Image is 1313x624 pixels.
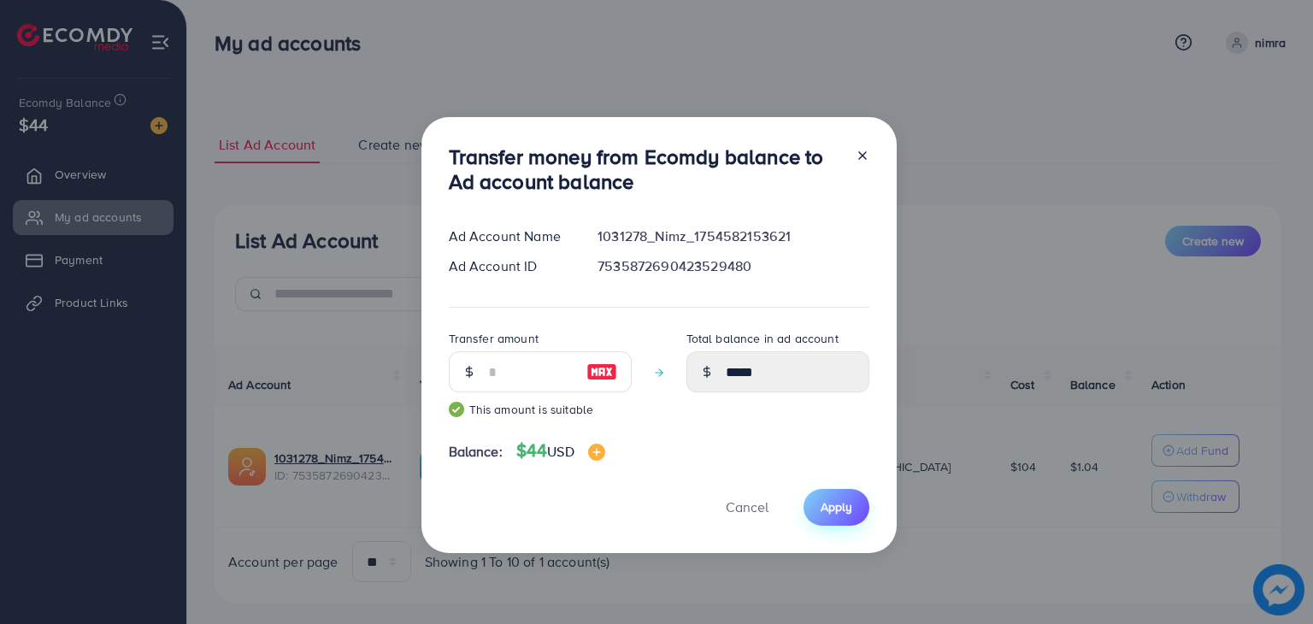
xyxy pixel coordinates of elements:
[435,256,585,276] div: Ad Account ID
[584,256,882,276] div: 7535872690423529480
[449,402,464,417] img: guide
[449,401,632,418] small: This amount is suitable
[449,144,842,194] h3: Transfer money from Ecomdy balance to Ad account balance
[516,440,605,462] h4: $44
[821,498,852,515] span: Apply
[449,442,503,462] span: Balance:
[588,444,605,461] img: image
[704,489,790,526] button: Cancel
[547,442,574,461] span: USD
[726,497,768,516] span: Cancel
[804,489,869,526] button: Apply
[586,362,617,382] img: image
[449,330,539,347] label: Transfer amount
[584,227,882,246] div: 1031278_Nimz_1754582153621
[686,330,839,347] label: Total balance in ad account
[435,227,585,246] div: Ad Account Name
